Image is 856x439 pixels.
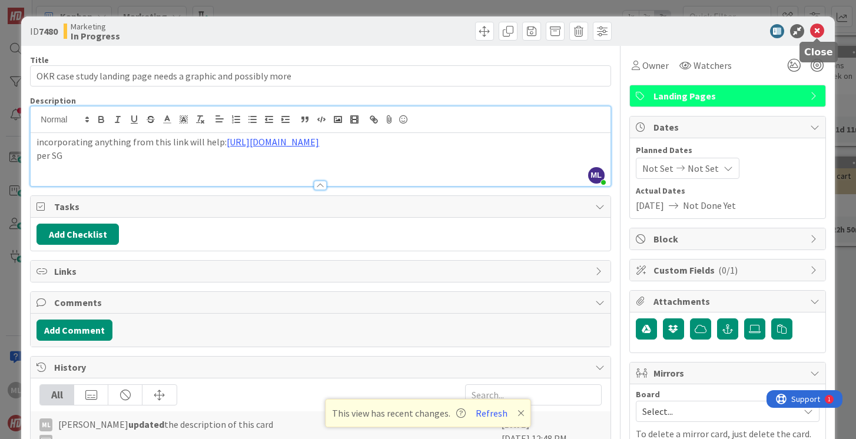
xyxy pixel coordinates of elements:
[54,295,589,310] span: Comments
[40,385,74,405] div: All
[642,403,793,420] span: Select...
[37,224,119,245] button: Add Checklist
[71,31,120,41] b: In Progress
[30,65,611,87] input: type card name here...
[683,198,736,212] span: Not Done Yet
[54,264,589,278] span: Links
[39,418,52,431] div: ML
[227,136,319,148] a: [URL][DOMAIN_NAME]
[694,58,732,72] span: Watchers
[588,167,605,184] span: ML
[472,405,512,421] button: Refresh
[636,390,660,398] span: Board
[653,89,804,103] span: Landing Pages
[37,135,604,149] p: incorporating anything from this link will help:
[54,199,589,214] span: Tasks
[636,144,819,157] span: Planned Dates
[642,58,669,72] span: Owner
[128,418,164,430] b: updated
[465,384,602,405] input: Search...
[653,120,804,134] span: Dates
[653,294,804,308] span: Attachments
[30,55,49,65] label: Title
[25,2,54,16] span: Support
[71,22,120,31] span: Marketing
[804,46,833,58] h5: Close
[30,24,58,38] span: ID
[54,360,589,374] span: History
[39,25,58,37] b: 7480
[688,161,719,175] span: Not Set
[37,149,604,162] p: per SG
[653,263,804,277] span: Custom Fields
[37,320,112,341] button: Add Comment
[642,161,673,175] span: Not Set
[61,5,64,14] div: 1
[653,366,804,380] span: Mirrors
[30,95,76,106] span: Description
[636,198,664,212] span: [DATE]
[718,264,738,276] span: ( 0/1 )
[636,185,819,197] span: Actual Dates
[653,232,804,246] span: Block
[332,406,466,420] span: This view has recent changes.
